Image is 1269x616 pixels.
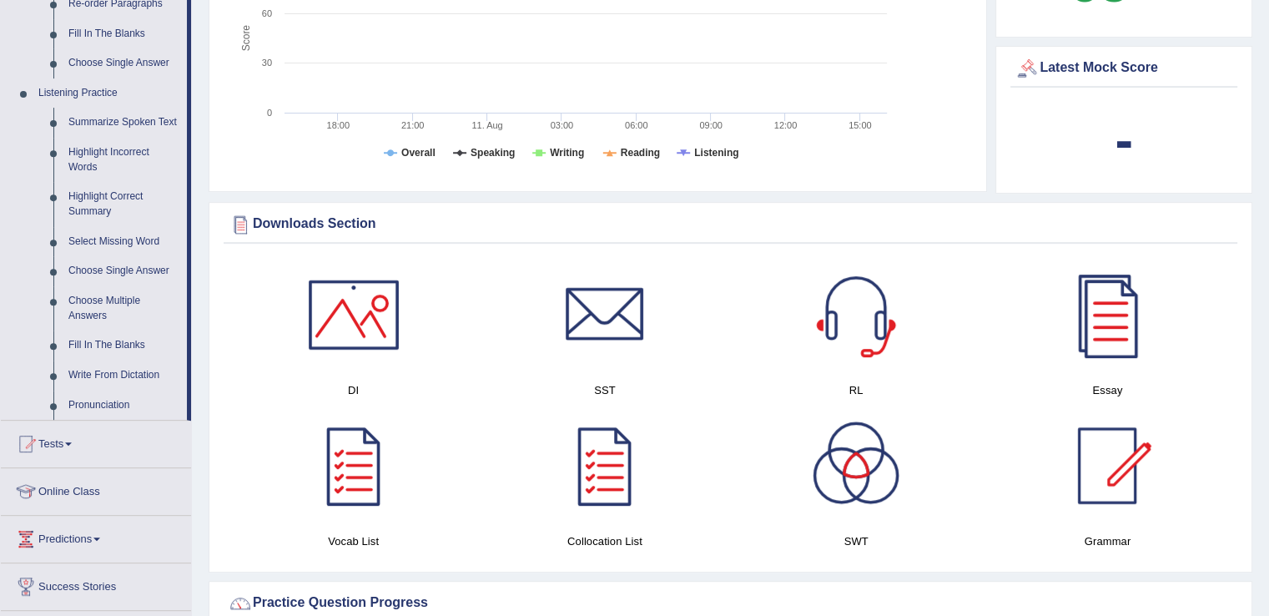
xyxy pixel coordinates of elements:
[61,256,187,286] a: Choose Single Answer
[61,182,187,226] a: Highlight Correct Summary
[61,227,187,257] a: Select Missing Word
[487,533,722,550] h4: Collocation List
[61,391,187,421] a: Pronunciation
[61,138,187,182] a: Highlight Incorrect Words
[262,58,272,68] text: 30
[401,120,425,130] text: 21:00
[31,78,187,109] a: Listening Practice
[694,147,738,159] tspan: Listening
[61,19,187,49] a: Fill In The Blanks
[990,533,1225,550] h4: Grammar
[471,147,515,159] tspan: Speaking
[625,120,648,130] text: 06:00
[990,381,1225,399] h4: Essay
[739,533,974,550] h4: SWT
[1,516,191,558] a: Predictions
[551,120,574,130] text: 03:00
[550,147,584,159] tspan: Writing
[267,108,272,118] text: 0
[849,120,872,130] text: 15:00
[487,381,722,399] h4: SST
[699,120,723,130] text: 09:00
[240,25,252,52] tspan: Score
[1115,109,1133,170] b: -
[621,147,660,159] tspan: Reading
[61,286,187,331] a: Choose Multiple Answers
[61,108,187,138] a: Summarize Spoken Text
[262,8,272,18] text: 60
[401,147,436,159] tspan: Overall
[1,421,191,462] a: Tests
[228,212,1233,237] div: Downloads Section
[61,48,187,78] a: Choose Single Answer
[739,381,974,399] h4: RL
[774,120,798,130] text: 12:00
[1,563,191,605] a: Success Stories
[236,381,471,399] h4: DI
[1,468,191,510] a: Online Class
[471,120,502,130] tspan: 11. Aug
[327,120,350,130] text: 18:00
[1015,56,1233,81] div: Latest Mock Score
[61,361,187,391] a: Write From Dictation
[236,533,471,550] h4: Vocab List
[228,591,1233,616] div: Practice Question Progress
[61,331,187,361] a: Fill In The Blanks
